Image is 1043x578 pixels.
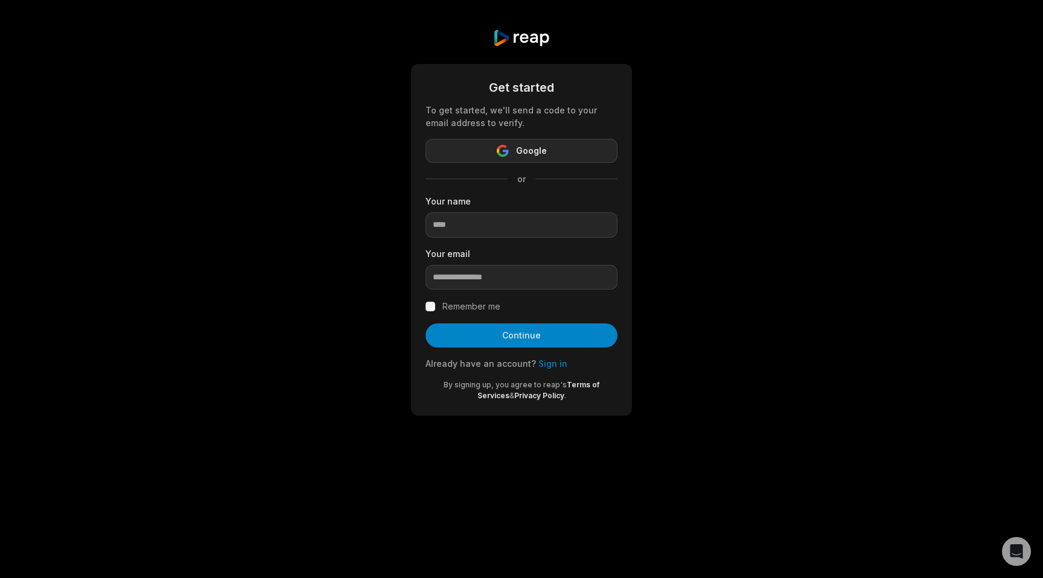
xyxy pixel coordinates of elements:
[509,391,514,400] span: &
[444,380,567,389] span: By signing up, you agree to reap's
[514,391,564,400] a: Privacy Policy
[508,173,535,185] span: or
[516,144,547,158] span: Google
[442,299,500,314] label: Remember me
[493,29,550,47] img: reap
[426,104,617,129] div: To get started, we'll send a code to your email address to verify.
[1002,537,1031,566] div: Open Intercom Messenger
[538,358,567,369] a: Sign in
[426,358,536,369] span: Already have an account?
[426,139,617,163] button: Google
[426,78,617,97] div: Get started
[564,391,566,400] span: .
[426,247,617,260] label: Your email
[426,195,617,208] label: Your name
[426,323,617,348] button: Continue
